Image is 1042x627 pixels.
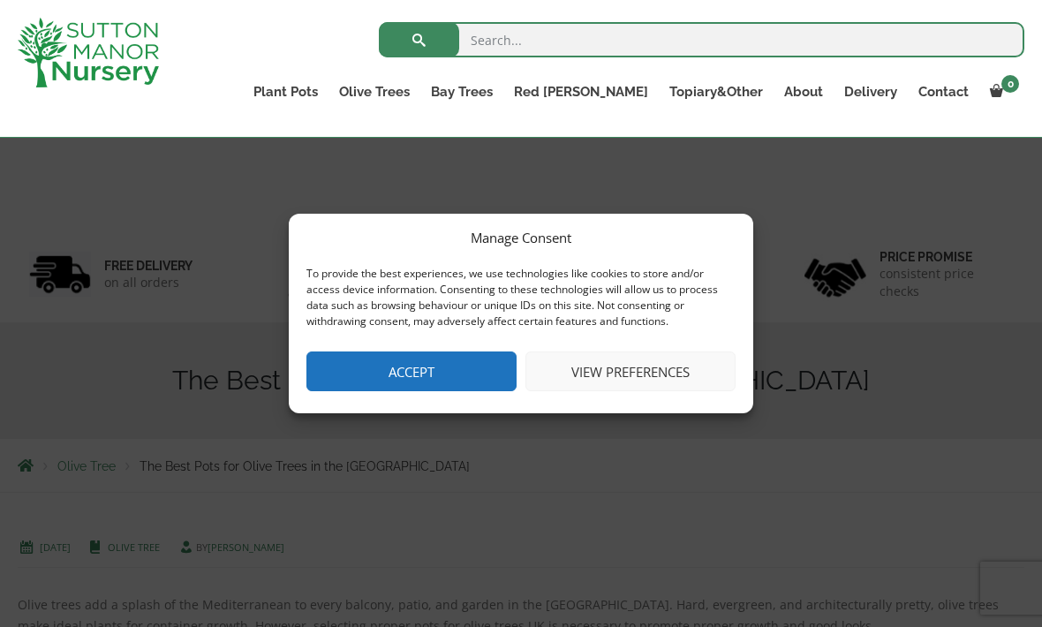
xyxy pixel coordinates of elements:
a: About [774,79,834,104]
a: Bay Trees [420,79,503,104]
div: To provide the best experiences, we use technologies like cookies to store and/or access device i... [306,266,734,329]
a: Delivery [834,79,908,104]
input: Search... [379,22,1024,57]
a: Topiary&Other [659,79,774,104]
a: Red [PERSON_NAME] [503,79,659,104]
button: View preferences [525,351,736,391]
span: 0 [1001,75,1019,93]
a: Olive Trees [328,79,420,104]
a: Plant Pots [243,79,328,104]
img: logo [18,18,159,87]
a: 0 [979,79,1024,104]
div: Manage Consent [471,227,571,248]
button: Accept [306,351,517,391]
a: Contact [908,79,979,104]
